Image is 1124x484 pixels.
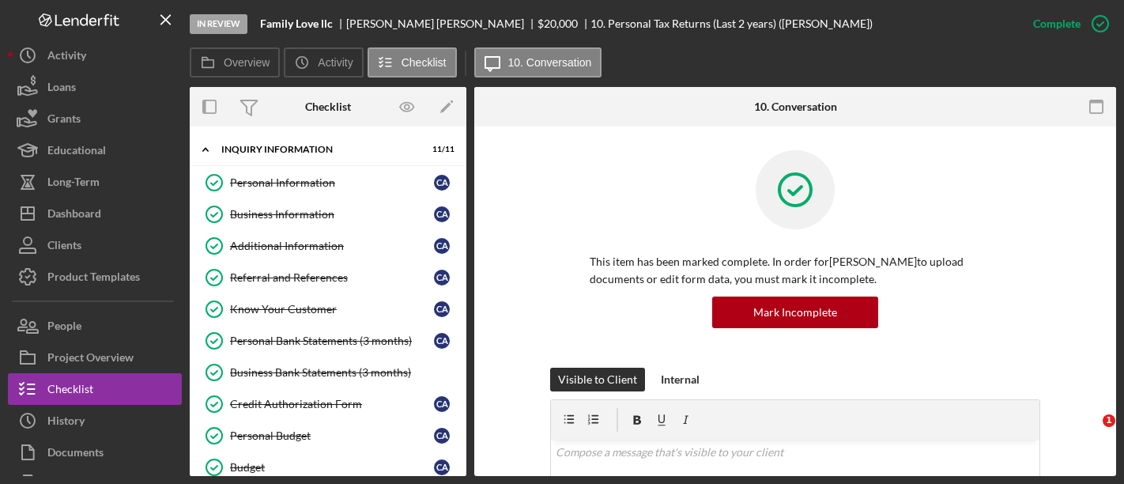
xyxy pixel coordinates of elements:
[47,405,85,441] div: History
[230,429,434,442] div: Personal Budget
[8,373,182,405] button: Checklist
[198,388,458,420] a: Credit Authorization FormCA
[198,452,458,483] a: BudgetCA
[224,56,270,69] label: Overview
[590,17,873,30] div: 10. Personal Tax Returns (Last 2 years) ([PERSON_NAME])
[550,368,645,391] button: Visible to Client
[47,103,81,138] div: Grants
[230,366,458,379] div: Business Bank Statements (3 months)
[8,405,182,437] button: History
[8,71,182,103] button: Loans
[434,428,450,444] div: C A
[434,301,450,317] div: C A
[8,198,182,229] button: Dashboard
[434,459,450,475] div: C A
[190,14,247,34] div: In Review
[190,47,280,78] button: Overview
[508,56,592,69] label: 10. Conversation
[230,461,434,474] div: Budget
[753,297,837,328] div: Mark Incomplete
[558,368,637,391] div: Visible to Client
[260,17,333,30] b: Family Love llc
[198,293,458,325] a: Know Your CustomerCA
[47,166,100,202] div: Long-Term
[198,167,458,199] a: Personal InformationCA
[230,303,434,316] div: Know Your Customer
[434,238,450,254] div: C A
[47,134,106,170] div: Educational
[47,71,76,107] div: Loans
[1033,8,1081,40] div: Complete
[8,40,182,71] button: Activity
[434,333,450,349] div: C A
[402,56,447,69] label: Checklist
[230,335,434,347] div: Personal Bank Statements (3 months)
[198,357,458,388] a: Business Bank Statements (3 months)
[221,145,415,154] div: INQUIRY INFORMATION
[8,437,182,468] button: Documents
[198,325,458,357] a: Personal Bank Statements (3 months)CA
[426,145,455,154] div: 11 / 11
[230,176,434,189] div: Personal Information
[47,229,81,265] div: Clients
[754,100,837,113] div: 10. Conversation
[8,342,182,373] button: Project Overview
[318,56,353,69] label: Activity
[198,420,458,452] a: Personal BudgetCA
[653,368,707,391] button: Internal
[47,310,81,346] div: People
[368,47,457,78] button: Checklist
[47,198,101,233] div: Dashboard
[712,297,878,328] button: Mark Incomplete
[346,17,537,30] div: [PERSON_NAME] [PERSON_NAME]
[47,437,104,472] div: Documents
[8,310,182,342] button: People
[284,47,363,78] button: Activity
[1070,414,1108,452] iframe: Intercom live chat
[434,270,450,285] div: C A
[47,261,140,297] div: Product Templates
[8,166,182,198] button: Long-Term
[198,199,458,230] a: Business InformationCA
[47,40,86,75] div: Activity
[230,240,434,252] div: Additional Information
[8,261,182,293] button: Product Templates
[434,396,450,412] div: C A
[305,100,351,113] div: Checklist
[230,271,434,284] div: Referral and References
[434,175,450,191] div: C A
[474,47,602,78] button: 10. Conversation
[8,103,182,134] button: Grants
[198,230,458,262] a: Additional InformationCA
[230,208,434,221] div: Business Information
[47,373,93,409] div: Checklist
[1017,8,1116,40] button: Complete
[1103,414,1115,427] span: 1
[47,342,134,377] div: Project Overview
[198,262,458,293] a: Referral and ReferencesCA
[590,253,1001,289] p: This item has been marked complete. In order for [PERSON_NAME] to upload documents or edit form d...
[434,206,450,222] div: C A
[8,229,182,261] button: Clients
[661,368,700,391] div: Internal
[8,134,182,166] button: Educational
[537,17,578,30] span: $20,000
[230,398,434,410] div: Credit Authorization Form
